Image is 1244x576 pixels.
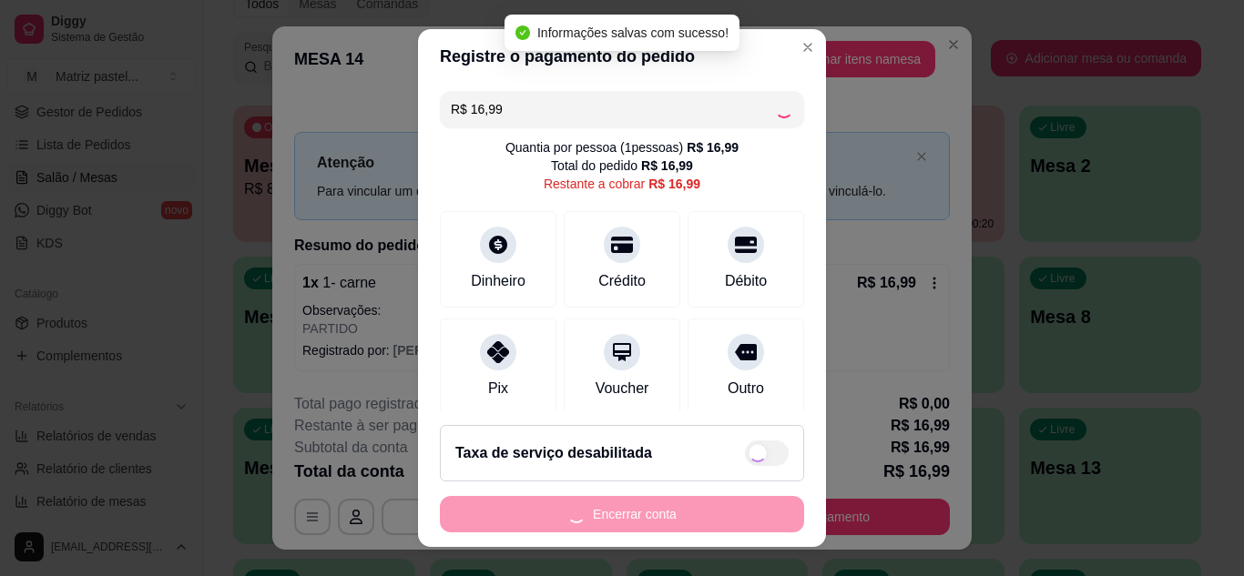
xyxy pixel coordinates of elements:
span: Informações salvas com sucesso! [537,25,729,40]
div: Dinheiro [471,270,525,292]
div: R$ 16,99 [687,138,739,157]
button: Close [793,33,822,62]
div: R$ 16,99 [641,157,693,175]
span: check-circle [515,25,530,40]
input: Ex.: hambúrguer de cordeiro [451,91,775,127]
div: Pix [488,378,508,399]
div: R$ 16,99 [648,175,700,193]
header: Registre o pagamento do pedido [418,29,826,84]
h2: Taxa de serviço desabilitada [455,442,652,464]
div: Outro [728,378,764,399]
div: Restante a cobrar [544,175,700,193]
div: Débito [725,270,767,292]
div: Crédito [598,270,646,292]
div: Voucher [596,378,649,399]
div: Total do pedido [551,157,693,175]
div: Quantia por pessoa ( 1 pessoas) [505,138,739,157]
div: Loading [775,100,793,118]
